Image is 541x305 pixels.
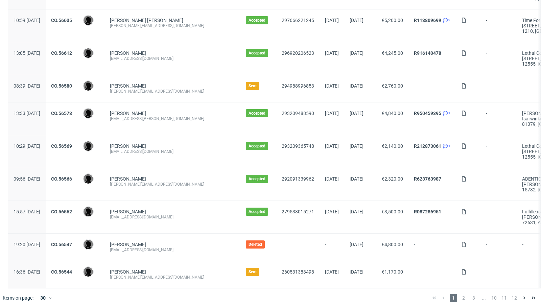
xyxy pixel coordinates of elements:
span: - [486,50,511,67]
a: CO.56566 [51,176,72,182]
span: 1 [448,143,450,149]
span: [DATE] [325,83,339,89]
a: [PERSON_NAME] [110,83,146,89]
span: [DATE] [350,143,363,149]
a: R916140478 [414,50,441,56]
span: 19:20 [DATE] [14,242,40,247]
a: [PERSON_NAME] [110,242,146,247]
div: [PERSON_NAME][EMAIL_ADDRESS][DOMAIN_NAME] [110,23,235,28]
span: 09:56 [DATE] [14,176,40,182]
a: 293209365748 [282,143,314,149]
a: 297666221245 [282,18,314,23]
a: CO.56569 [51,143,72,149]
span: 15:57 [DATE] [14,209,40,214]
img: Dawid Urbanowicz [84,207,93,216]
span: [DATE] [350,50,363,56]
span: €4,840.00 [382,111,403,116]
span: Deleted [249,242,262,247]
div: [EMAIL_ADDRESS][PERSON_NAME][DOMAIN_NAME] [110,116,235,121]
img: Dawid Urbanowicz [84,174,93,184]
a: R623763987 [414,176,441,182]
div: [PERSON_NAME][EMAIL_ADDRESS][DOMAIN_NAME] [110,89,235,94]
span: Accepted [249,143,265,149]
span: 11 [500,294,508,302]
a: CO.56580 [51,83,72,89]
span: 10 [490,294,498,302]
a: 1 [441,111,450,116]
a: R212873061 [414,143,441,149]
span: [DATE] [350,18,363,23]
span: - [486,111,511,127]
span: Accepted [249,50,265,56]
span: 2 [460,294,467,302]
span: €4,800.00 [382,242,403,247]
img: Dawid Urbanowicz [84,141,93,151]
span: [DATE] [325,176,339,182]
span: Sent [249,269,257,275]
span: [DATE] [350,111,363,116]
a: CO.56635 [51,18,72,23]
span: 3 [448,18,450,23]
span: 10:29 [DATE] [14,143,40,149]
a: [PERSON_NAME] [110,143,146,149]
span: [DATE] [350,83,363,89]
a: 1 [441,143,450,149]
span: €2,320.00 [382,176,403,182]
a: [PERSON_NAME] [110,269,146,275]
span: 1 [450,294,457,302]
img: Dawid Urbanowicz [84,81,93,91]
span: Accepted [249,209,265,214]
span: - [486,242,511,253]
a: 296920206523 [282,50,314,56]
img: Dawid Urbanowicz [84,267,93,277]
span: - [486,176,511,192]
span: 1 [448,111,450,116]
span: €2,140.00 [382,143,403,149]
span: Sent [249,83,257,89]
a: 279533015271 [282,209,314,214]
span: €5,200.00 [382,18,403,23]
div: [EMAIL_ADDRESS][DOMAIN_NAME] [110,149,235,154]
a: CO.56573 [51,111,72,116]
span: €2,760.00 [382,83,403,89]
div: [EMAIL_ADDRESS][DOMAIN_NAME] [110,214,235,220]
span: [DATE] [350,209,363,214]
span: - [486,18,511,34]
a: [PERSON_NAME] [110,111,146,116]
span: Accepted [249,111,265,116]
a: R087286951 [414,209,441,214]
span: [DATE] [350,242,363,247]
span: €1,170.00 [382,269,403,275]
div: [EMAIL_ADDRESS][DOMAIN_NAME] [110,247,235,253]
span: 3 [470,294,477,302]
div: 30 [36,293,48,303]
span: 10:59 [DATE] [14,18,40,23]
span: [DATE] [325,50,339,56]
div: [EMAIL_ADDRESS][DOMAIN_NAME] [110,56,235,61]
a: [PERSON_NAME] [PERSON_NAME] [110,18,183,23]
span: [DATE] [325,143,339,149]
a: CO.56612 [51,50,72,56]
span: ... [480,294,488,302]
span: [DATE] [325,209,339,214]
img: Dawid Urbanowicz [84,16,93,25]
a: 292091339962 [282,176,314,182]
span: Accepted [249,176,265,182]
span: [DATE] [325,111,339,116]
span: Items on page: [3,295,33,301]
img: Dawid Urbanowicz [84,48,93,58]
a: 294988996853 [282,83,314,89]
img: Dawid Urbanowicz [84,240,93,249]
a: R113809699 [414,18,441,23]
span: - [325,242,339,253]
span: - [486,269,511,280]
span: - [486,143,511,160]
a: CO.56562 [51,209,72,214]
a: [PERSON_NAME] [110,50,146,56]
span: - [414,269,450,280]
span: 08:39 [DATE] [14,83,40,89]
a: [PERSON_NAME] [110,209,146,214]
a: R950459395 [414,111,441,116]
a: 3 [441,18,450,23]
span: [DATE] [350,176,363,182]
